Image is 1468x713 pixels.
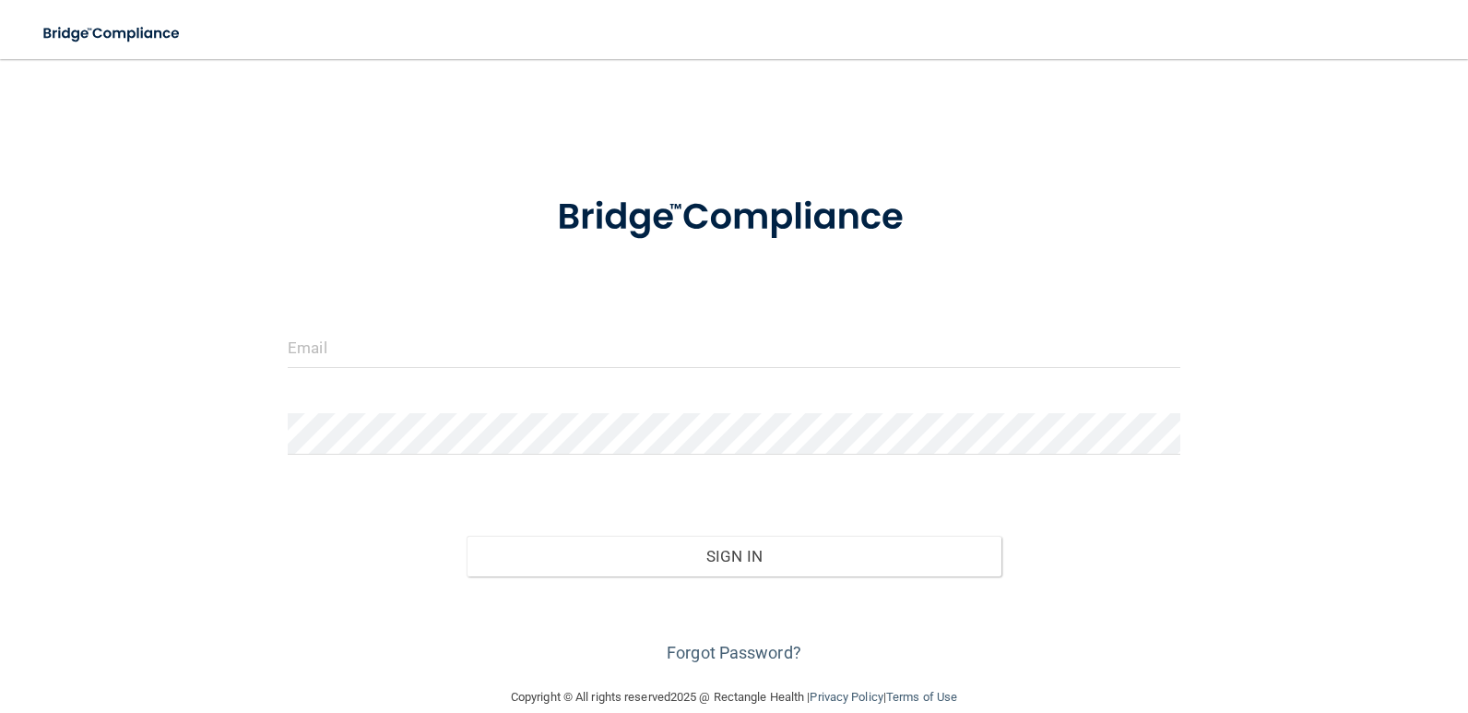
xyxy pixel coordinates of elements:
[886,690,957,704] a: Terms of Use
[467,536,1002,576] button: Sign In
[28,15,197,53] img: bridge_compliance_login_screen.278c3ca4.svg
[810,690,882,704] a: Privacy Policy
[288,327,1180,368] input: Email
[519,170,949,266] img: bridge_compliance_login_screen.278c3ca4.svg
[667,643,801,662] a: Forgot Password?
